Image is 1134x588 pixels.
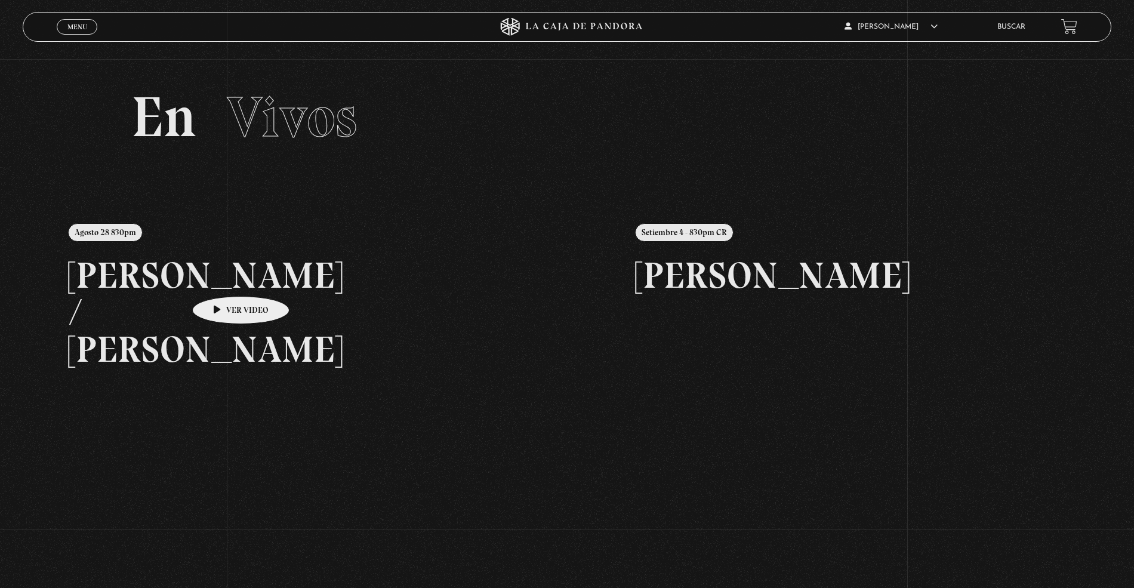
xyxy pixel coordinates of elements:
[131,89,1002,146] h2: En
[845,23,938,30] span: [PERSON_NAME]
[997,23,1025,30] a: Buscar
[67,23,87,30] span: Menu
[227,83,357,151] span: Vivos
[63,33,91,41] span: Cerrar
[1061,19,1077,35] a: View your shopping cart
